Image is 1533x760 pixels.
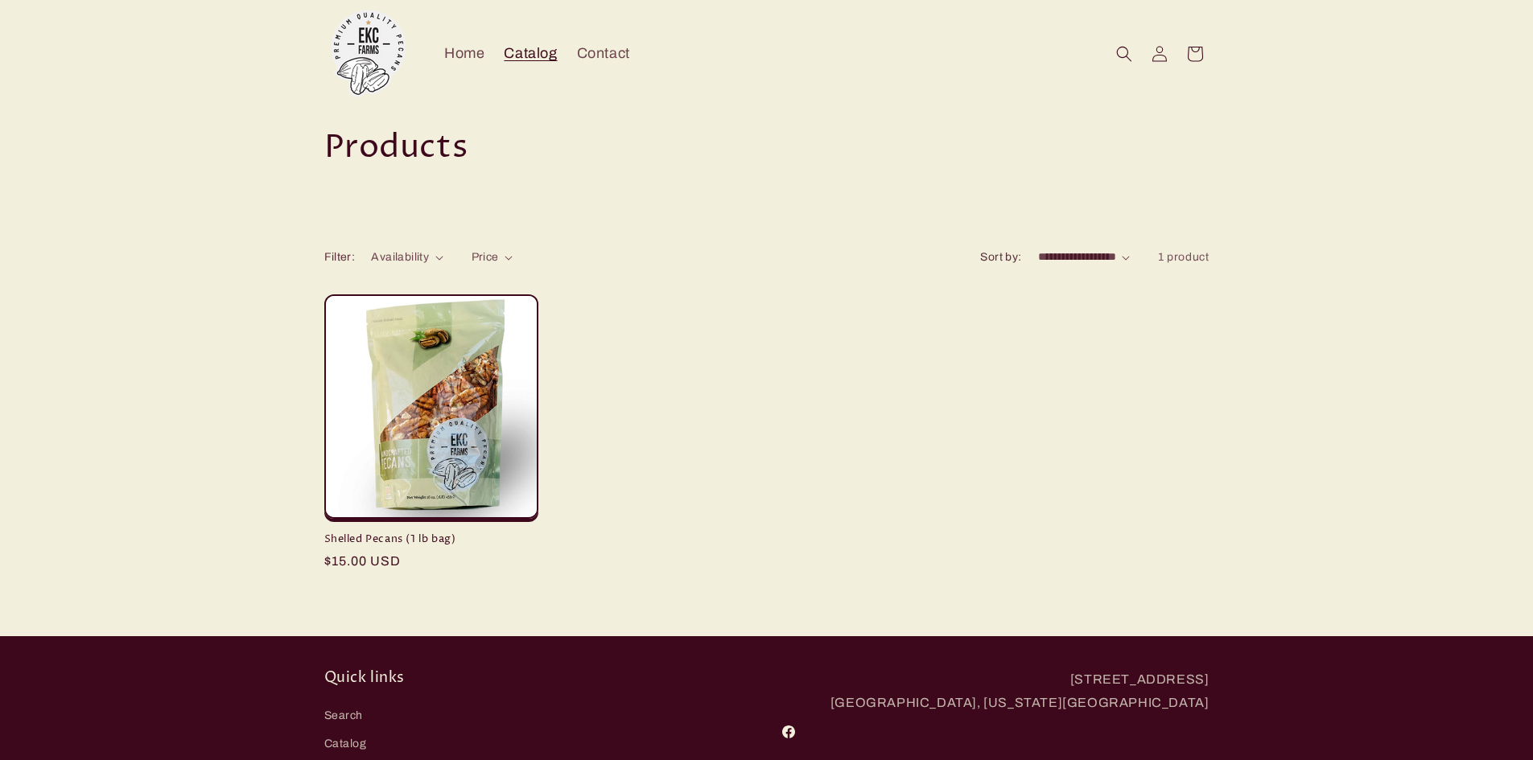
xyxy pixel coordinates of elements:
a: Contact [567,35,640,72]
summary: Availability (0 selected) [371,249,443,265]
span: Availability [371,251,429,263]
a: Catalog [324,729,367,758]
label: Sort by: [980,251,1021,263]
summary: Search [1106,36,1142,72]
h2: Filter: [324,249,356,265]
h2: Quick links [324,668,762,687]
summary: Price [472,249,513,265]
a: EKC Pecans [318,3,418,104]
p: [STREET_ADDRESS] [GEOGRAPHIC_DATA], [US_STATE][GEOGRAPHIC_DATA] [772,668,1210,715]
span: Home [444,44,484,63]
span: Price [472,251,499,263]
span: Contact [577,44,630,63]
h1: Products [324,127,1210,169]
a: Catalog [494,35,567,72]
a: Shelled Pecans (1 lb bag) [324,532,538,546]
a: Search [324,705,364,729]
img: EKC Pecans [324,10,413,98]
span: 1 product [1158,251,1209,263]
span: Catalog [504,44,557,63]
a: Home [435,35,494,72]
